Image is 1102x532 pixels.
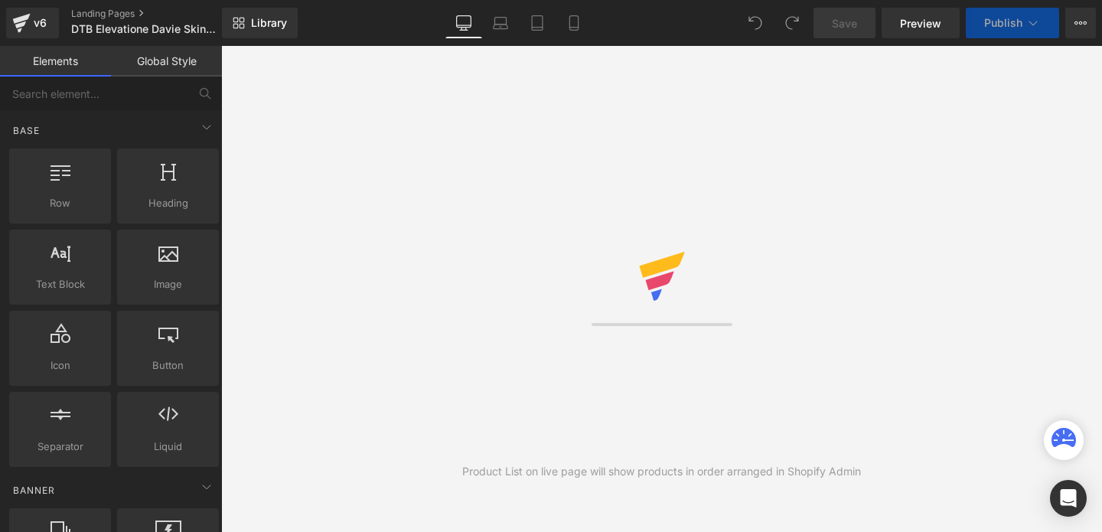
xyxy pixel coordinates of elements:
[122,195,214,211] span: Heading
[482,8,519,38] a: Laptop
[882,8,960,38] a: Preview
[556,8,592,38] a: Mobile
[777,8,807,38] button: Redo
[111,46,222,77] a: Global Style
[740,8,771,38] button: Undo
[11,123,41,138] span: Base
[14,439,106,455] span: Separator
[1065,8,1096,38] button: More
[122,439,214,455] span: Liquid
[71,23,218,35] span: DTB Elevatione Davie Skin Tightening $79.95
[31,13,50,33] div: v6
[519,8,556,38] a: Tablet
[14,357,106,374] span: Icon
[984,17,1022,29] span: Publish
[71,8,247,20] a: Landing Pages
[11,483,57,498] span: Banner
[1050,480,1087,517] div: Open Intercom Messenger
[251,16,287,30] span: Library
[900,15,941,31] span: Preview
[6,8,59,38] a: v6
[445,8,482,38] a: Desktop
[14,276,106,292] span: Text Block
[122,276,214,292] span: Image
[222,8,298,38] a: New Library
[462,463,861,480] div: Product List on live page will show products in order arranged in Shopify Admin
[966,8,1059,38] button: Publish
[14,195,106,211] span: Row
[832,15,857,31] span: Save
[122,357,214,374] span: Button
